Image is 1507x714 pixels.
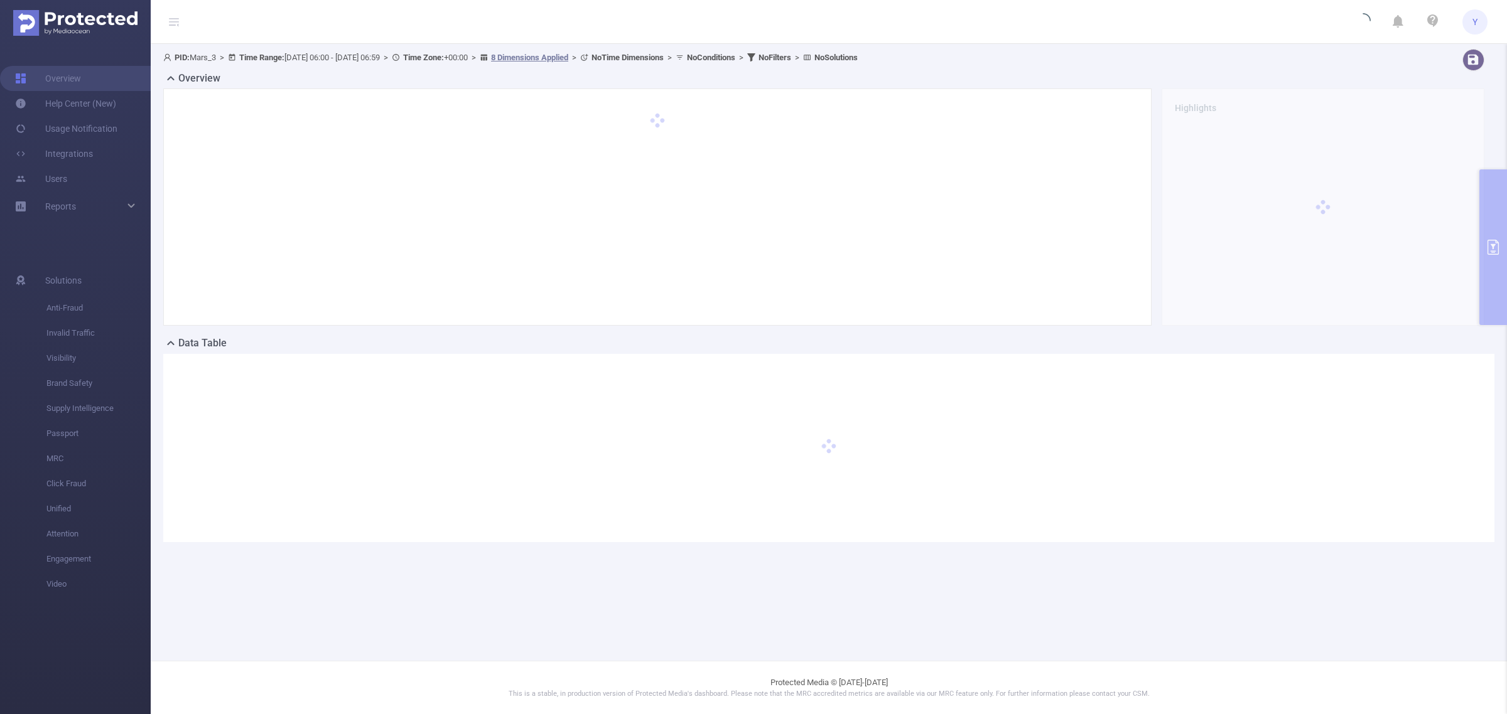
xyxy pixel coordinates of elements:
[175,53,190,62] b: PID:
[403,53,444,62] b: Time Zone:
[1356,13,1371,31] i: icon: loading
[46,446,151,471] span: MRC
[46,521,151,546] span: Attention
[1472,9,1477,35] span: Y
[45,201,76,211] span: Reports
[735,53,747,62] span: >
[591,53,664,62] b: No Time Dimensions
[216,53,228,62] span: >
[46,572,151,597] span: Video
[178,71,220,86] h2: Overview
[664,53,676,62] span: >
[45,194,76,219] a: Reports
[163,53,858,62] span: Mars_3 [DATE] 06:00 - [DATE] 06:59 +00:00
[687,53,735,62] b: No Conditions
[46,296,151,321] span: Anti-Fraud
[46,346,151,371] span: Visibility
[568,53,580,62] span: >
[791,53,803,62] span: >
[15,141,93,166] a: Integrations
[46,396,151,421] span: Supply Intelligence
[15,91,116,116] a: Help Center (New)
[491,53,568,62] u: 8 Dimensions Applied
[13,10,138,36] img: Protected Media
[46,546,151,572] span: Engagement
[15,116,117,141] a: Usage Notification
[151,661,1507,714] footer: Protected Media © [DATE]-[DATE]
[15,166,67,191] a: Users
[46,496,151,521] span: Unified
[46,321,151,346] span: Invalid Traffic
[15,66,81,91] a: Overview
[178,336,227,351] h2: Data Table
[46,421,151,446] span: Passport
[814,53,858,62] b: No Solutions
[45,268,82,293] span: Solutions
[759,53,791,62] b: No Filters
[468,53,480,62] span: >
[380,53,392,62] span: >
[46,371,151,396] span: Brand Safety
[239,53,284,62] b: Time Range:
[182,689,1476,700] p: This is a stable, in production version of Protected Media's dashboard. Please note that the MRC ...
[163,53,175,61] i: icon: user
[46,471,151,496] span: Click Fraud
